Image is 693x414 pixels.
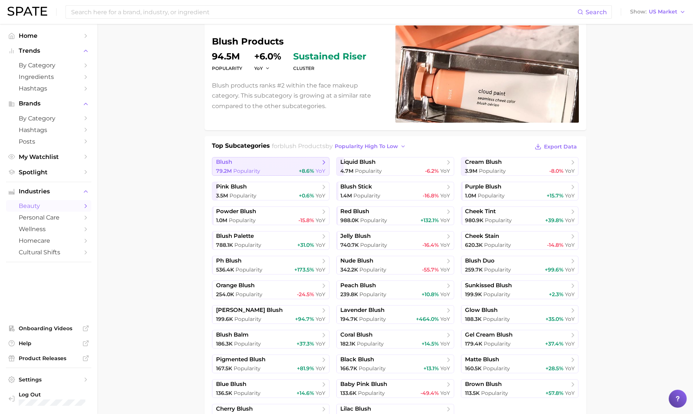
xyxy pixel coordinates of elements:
span: Trends [19,47,79,54]
span: YoY [316,242,325,248]
span: YoY [440,242,450,248]
span: cherry blush [216,405,253,413]
span: brown blush [465,381,502,388]
span: cheek tint [465,208,496,215]
span: Popularity [357,340,384,347]
span: powder blush [216,208,256,215]
span: YoY [440,266,450,273]
a: Product Releases [6,353,91,364]
span: YoY [565,340,574,347]
span: Popularity [481,390,508,396]
dd: 94.5m [212,52,242,61]
span: pigmented blush [216,356,265,363]
span: +8.6% [299,168,314,174]
a: cheek stain620.3k Popularity-14.8% YoY [461,231,579,250]
span: +28.5% [545,365,563,372]
a: purple blush1.0m Popularity+15.7% YoY [461,182,579,200]
a: powder blush1.0m Popularity-15.8% YoY [212,206,330,225]
span: 1.4m [340,192,352,199]
span: Popularity [358,390,385,396]
span: blush palette [216,233,254,240]
span: +15.7% [546,192,563,199]
span: blush [216,159,232,166]
span: Popularity [359,291,386,298]
a: by Category [6,59,91,71]
span: pink blush [216,183,247,190]
span: Posts [19,138,79,145]
span: Popularity [229,217,256,224]
span: Popularity [234,365,261,372]
input: Search here for a brand, industry, or ingredient [70,6,577,18]
span: sunkissed blush [465,282,512,289]
span: blush products [280,142,325,150]
span: 194.7k [340,316,358,322]
a: liquid blush4.7m Popularity-6.2% YoY [336,157,454,176]
span: 980.9k [465,217,483,224]
a: glow blush188.3k Popularity+35.0% YoY [461,305,579,324]
a: matte blush160.5k Popularity+28.5% YoY [461,355,579,373]
span: Log Out [19,391,107,398]
span: gel cream blush [465,331,513,338]
span: -6.2% [425,168,439,174]
a: ph blush536.4k Popularity+173.5% YoY [212,256,330,275]
a: Ingredients [6,71,91,83]
span: purple blush [465,183,501,190]
span: 186.3k [216,340,232,347]
h1: blush products [212,37,386,46]
span: Popularity [234,340,261,347]
span: -55.7% [422,266,439,273]
span: YoY [565,291,574,298]
span: +10.8% [422,291,439,298]
span: +39.8% [545,217,563,224]
span: YoY [254,65,263,71]
span: Popularity [484,266,511,273]
span: Onboarding Videos [19,325,79,332]
dd: +6.0% [254,52,281,61]
a: homecare [6,235,91,246]
span: YoY [565,192,574,199]
span: ph blush [216,257,241,264]
span: Popularity [234,390,261,396]
a: brown blush113.5k Popularity+57.8% YoY [461,379,579,398]
span: [PERSON_NAME] blush [216,307,283,314]
span: Popularity [359,266,386,273]
a: cheek tint980.9k Popularity+39.8% YoY [461,206,579,225]
span: wellness [19,226,79,233]
a: blush duo259.7k Popularity+99.6% YoY [461,256,579,275]
span: Popularity [234,316,261,322]
a: blush balm186.3k Popularity+37.3% YoY [212,330,330,349]
a: pigmented blush167.5k Popularity+81.9% YoY [212,355,330,373]
a: [PERSON_NAME] blush199.6k Popularity+94.7% YoY [212,305,330,324]
span: black blush [340,356,374,363]
span: YoY [316,340,325,347]
span: YoY [316,316,325,322]
img: SPATE [7,7,47,16]
button: ShowUS Market [628,7,687,17]
span: YoY [316,266,325,273]
a: jelly blush740.7k Popularity-16.4% YoY [336,231,454,250]
span: Hashtags [19,126,79,134]
span: Popularity [235,291,262,298]
span: cheek stain [465,233,499,240]
a: blush palette788.1k Popularity+31.0% YoY [212,231,330,250]
span: Popularity [353,192,380,199]
span: 342.2k [340,266,358,273]
span: lilac blush [340,405,371,413]
span: orange blush [216,282,255,289]
span: for by [272,142,408,150]
span: +31.0% [297,242,314,248]
span: popularity high to low [335,143,398,150]
button: Trends [6,45,91,56]
span: by Category [19,62,79,69]
span: 167.5k [216,365,232,372]
span: 536.4k [216,266,234,273]
span: +81.9% [297,365,314,372]
a: orange blush254.0k Popularity-24.5% YoY [212,280,330,299]
span: Brands [19,100,79,107]
span: YoY [565,242,574,248]
a: by Category [6,113,91,124]
span: coral blush [340,331,373,338]
span: 179.4k [465,340,482,347]
p: Blush products ranks #2 within the face makeup category. This subcategory is growing at a similar... [212,80,386,111]
span: YoY [440,390,450,396]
